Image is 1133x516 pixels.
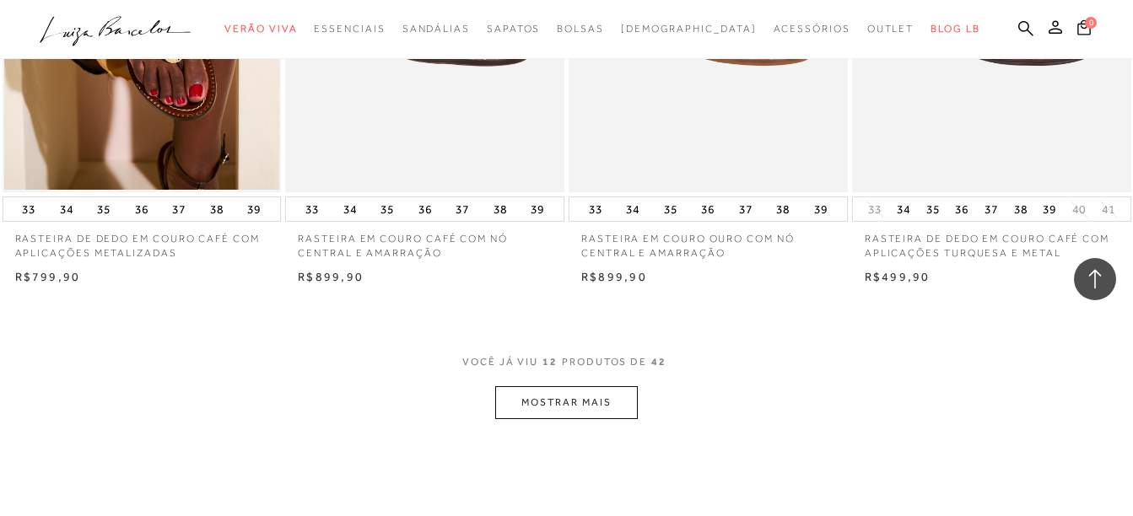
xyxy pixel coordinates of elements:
button: 36 [413,197,437,221]
a: RASTEIRA EM COURO OURO COM NÓ CENTRAL E AMARRAÇÃO [569,222,848,261]
span: Verão Viva [224,23,297,35]
button: 33 [17,197,40,221]
button: 34 [338,197,362,221]
span: 0 [1085,17,1097,29]
a: noSubCategoriesText [487,13,540,45]
button: 40 [1067,202,1091,218]
span: Outlet [867,23,914,35]
a: noSubCategoriesText [224,13,297,45]
button: 33 [300,197,324,221]
span: BLOG LB [931,23,979,35]
button: 37 [451,197,474,221]
button: 37 [979,197,1003,221]
button: MOSTRAR MAIS [495,386,637,419]
a: noSubCategoriesText [621,13,757,45]
a: RASTEIRA DE DEDO EM COURO CAFÉ COM APLICAÇÕES TURQUESA E METAL [852,222,1131,261]
button: 39 [526,197,549,221]
button: 33 [863,202,887,218]
span: PRODUTOS DE [562,355,647,369]
button: 34 [55,197,78,221]
span: R$899,90 [581,270,647,283]
span: R$499,90 [865,270,931,283]
button: 38 [205,197,229,221]
span: R$899,90 [298,270,364,283]
button: 38 [771,197,795,221]
span: [DEMOGRAPHIC_DATA] [621,23,757,35]
button: 37 [167,197,191,221]
button: 33 [584,197,607,221]
button: 0 [1072,19,1096,41]
button: 39 [1038,197,1061,221]
button: 35 [659,197,682,221]
button: 38 [488,197,512,221]
button: 35 [92,197,116,221]
button: 35 [921,197,945,221]
button: 35 [375,197,399,221]
a: noSubCategoriesText [774,13,850,45]
a: noSubCategoriesText [557,13,604,45]
a: noSubCategoriesText [867,13,914,45]
button: 36 [130,197,154,221]
span: Essenciais [314,23,385,35]
span: 42 [651,355,666,386]
span: Sapatos [487,23,540,35]
a: RASTEIRA EM COURO CAFÉ COM NÓ CENTRAL E AMARRAÇÃO [285,222,564,261]
a: noSubCategoriesText [314,13,385,45]
button: 34 [621,197,645,221]
span: 12 [542,355,558,386]
button: 37 [734,197,758,221]
button: 39 [242,197,266,221]
span: VOCê JÁ VIU [462,355,538,369]
a: noSubCategoriesText [402,13,470,45]
button: 38 [1009,197,1033,221]
button: 36 [950,197,974,221]
button: 34 [892,197,915,221]
span: R$799,90 [15,270,81,283]
a: BLOG LB [931,13,979,45]
span: Acessórios [774,23,850,35]
span: Sandálias [402,23,470,35]
button: 36 [696,197,720,221]
span: Bolsas [557,23,604,35]
a: RASTEIRA DE DEDO EM COURO CAFÉ COM APLICAÇÕES METALIZADAS [3,222,282,261]
button: 39 [809,197,833,221]
button: 41 [1097,202,1120,218]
